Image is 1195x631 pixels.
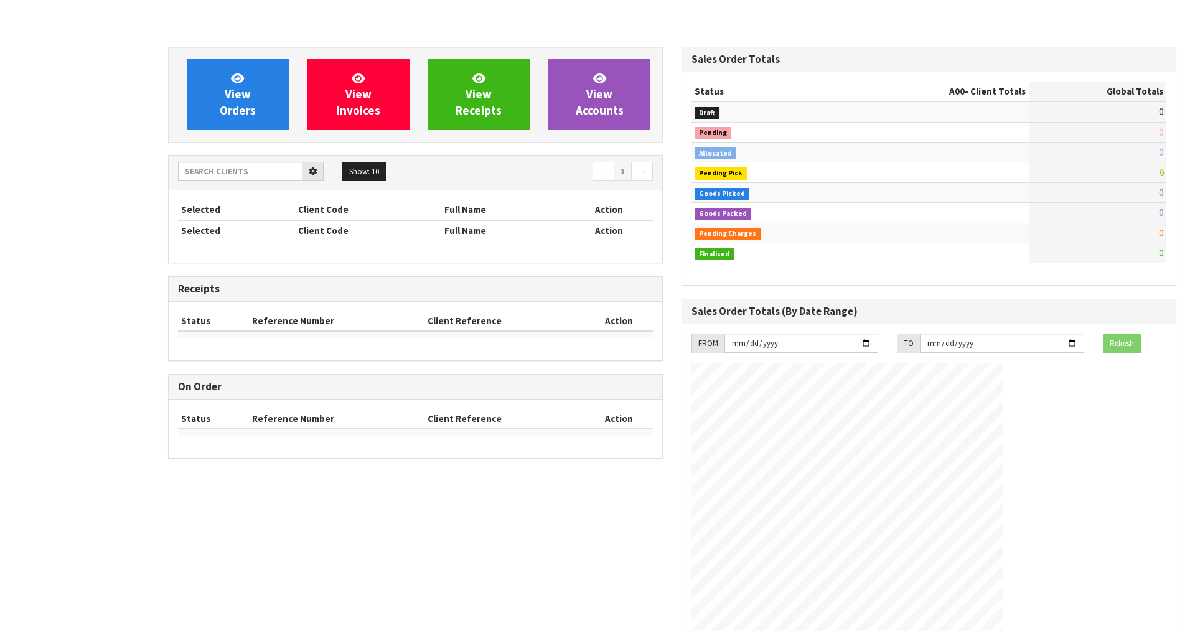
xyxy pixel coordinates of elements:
nav: Page navigation [424,162,653,184]
button: Refresh [1103,334,1141,353]
h3: Sales Order Totals [691,54,1166,65]
div: FROM [691,334,724,353]
a: ViewAccounts [548,59,650,130]
input: Search clients [178,162,302,181]
th: Action [565,200,653,220]
h3: Sales Order Totals (By Date Range) [691,306,1166,317]
span: 0 [1159,146,1163,158]
span: 0 [1159,247,1163,259]
span: View Invoices [337,71,380,118]
span: Draft [695,107,719,119]
th: Selected [178,200,295,220]
span: A00 [949,85,965,97]
span: Goods Picked [695,188,749,200]
span: Pending Charges [695,228,761,240]
th: Action [584,311,653,331]
h3: On Order [178,381,653,393]
th: Status [178,409,249,429]
span: Finalised [695,248,734,261]
th: Full Name [441,220,565,240]
span: Allocated [695,147,736,160]
a: 1 [614,162,632,182]
span: 0 [1159,227,1163,239]
span: Pending [695,127,731,139]
th: Global Totals [1029,82,1166,101]
th: Client Reference [424,311,584,331]
span: 0 [1159,166,1163,178]
div: TO [897,334,920,353]
span: Goods Packed [695,208,751,220]
h3: Receipts [178,283,653,295]
a: ViewInvoices [307,59,410,130]
a: ViewReceipts [428,59,530,130]
button: Show: 10 [342,162,386,182]
span: View Receipts [456,71,502,118]
th: Full Name [441,200,565,220]
th: Client Code [295,200,441,220]
th: Client Reference [424,409,584,429]
th: Status [691,82,848,101]
th: Action [565,220,653,240]
a: ViewOrders [187,59,289,130]
a: ← [593,162,614,182]
span: View Orders [220,71,256,118]
span: 0 [1159,207,1163,218]
th: Status [178,311,249,331]
a: → [631,162,653,182]
th: - Client Totals [848,82,1029,101]
span: View Accounts [576,71,624,118]
th: Selected [178,220,295,240]
th: Action [584,409,653,429]
span: 0 [1159,187,1163,199]
span: Pending Pick [695,167,747,180]
th: Client Code [295,220,441,240]
span: 0 [1159,106,1163,118]
th: Reference Number [249,311,425,331]
th: Reference Number [249,409,425,429]
span: 0 [1159,126,1163,138]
